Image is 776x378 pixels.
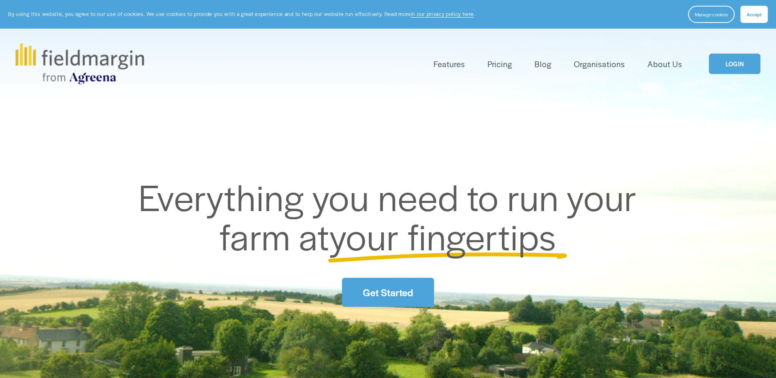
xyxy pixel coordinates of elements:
[329,210,556,261] span: your fingertips
[488,57,512,71] a: Pricing
[747,11,762,18] span: Accept
[411,10,474,18] a: in our privacy policy here
[8,10,475,18] p: By using this website, you agree to our use of cookies. We use cookies to provide you with a grea...
[434,57,465,71] a: folder dropdown
[688,6,735,23] button: Manage cookies
[139,171,646,261] span: Everything you need to run your farm at
[648,57,682,71] a: About Us
[16,43,144,84] img: fieldmargin.com
[434,58,465,70] span: Features
[574,57,625,71] a: Organisations
[709,54,760,74] a: LOGIN
[740,6,768,23] button: Accept
[535,57,551,71] a: Blog
[342,278,434,307] a: Get Started
[695,11,728,18] span: Manage cookies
